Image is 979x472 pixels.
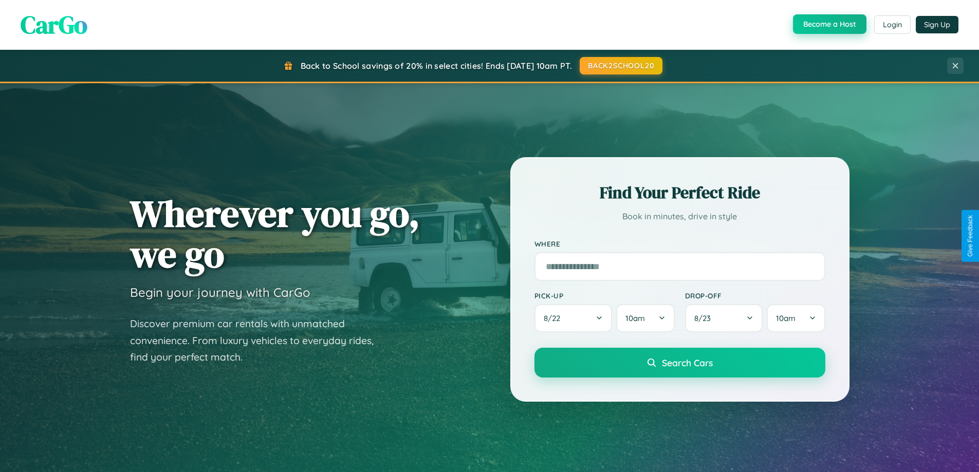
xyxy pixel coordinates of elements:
div: Give Feedback [967,215,974,257]
span: 8 / 23 [694,313,716,323]
button: Login [874,15,911,34]
p: Book in minutes, drive in style [534,209,825,224]
button: 10am [767,304,825,332]
button: Become a Host [793,14,866,34]
span: 10am [776,313,796,323]
h2: Find Your Perfect Ride [534,181,825,204]
span: 10am [625,313,645,323]
button: 10am [616,304,674,332]
span: Back to School savings of 20% in select cities! Ends [DATE] 10am PT. [301,61,572,71]
span: 8 / 22 [544,313,565,323]
button: Sign Up [916,16,958,33]
h1: Wherever you go, we go [130,193,420,274]
span: Search Cars [662,357,713,368]
button: Search Cars [534,348,825,377]
label: Where [534,239,825,248]
button: 8/23 [685,304,763,332]
button: 8/22 [534,304,613,332]
label: Pick-up [534,291,675,300]
h3: Begin your journey with CarGo [130,285,310,300]
p: Discover premium car rentals with unmatched convenience. From luxury vehicles to everyday rides, ... [130,315,387,366]
button: BACK2SCHOOL20 [580,57,662,74]
label: Drop-off [685,291,825,300]
span: CarGo [21,8,87,42]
